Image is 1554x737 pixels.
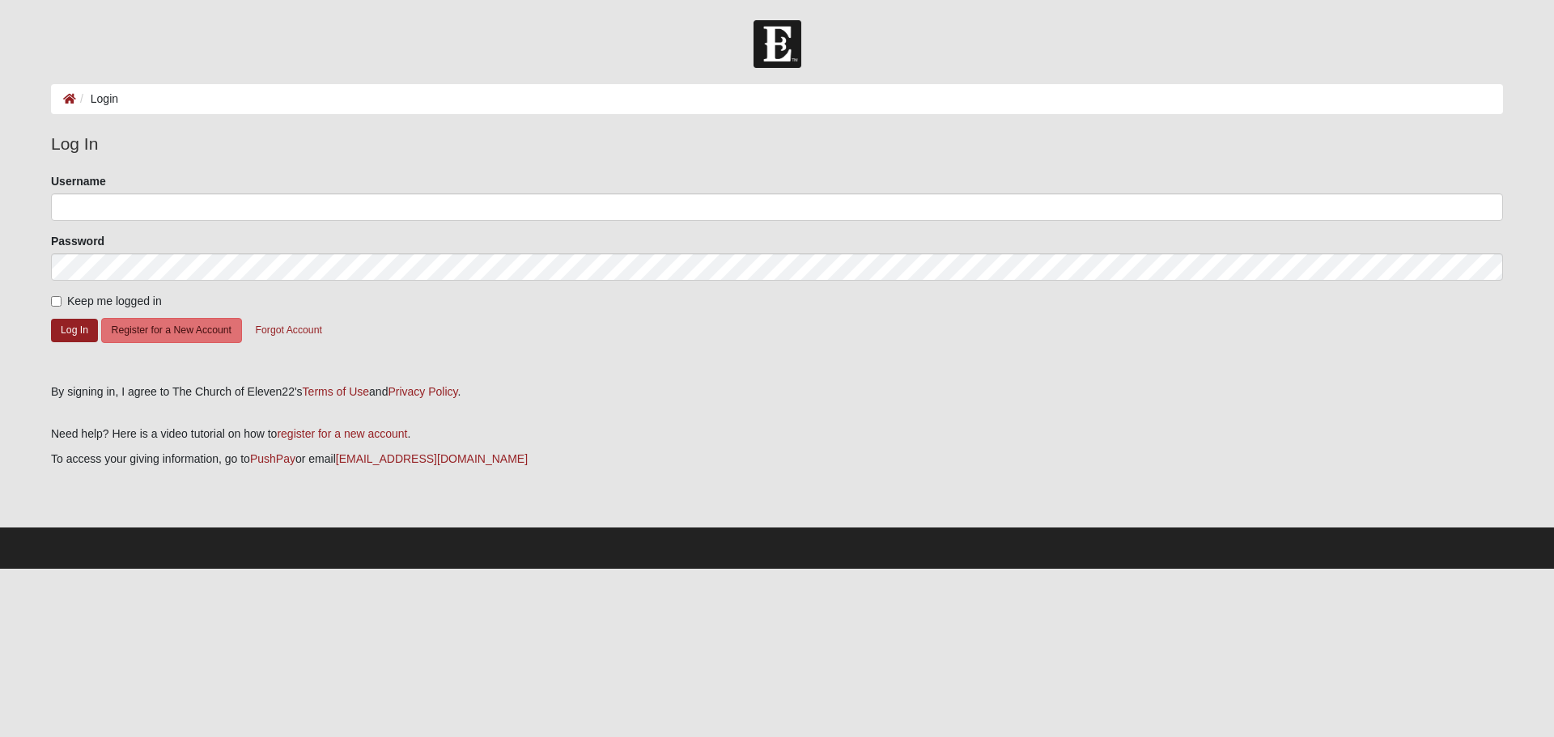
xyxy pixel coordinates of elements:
[101,318,242,343] button: Register for a New Account
[67,294,162,307] span: Keep me logged in
[336,452,528,465] a: [EMAIL_ADDRESS][DOMAIN_NAME]
[51,173,106,189] label: Username
[754,20,801,68] img: Church of Eleven22 Logo
[51,383,1503,400] div: By signing in, I agree to The Church of Eleven22's and .
[51,319,98,342] button: Log In
[51,426,1503,443] p: Need help? Here is a video tutorial on how to .
[51,296,62,307] input: Keep me logged in
[76,91,118,108] li: Login
[51,131,1503,157] legend: Log In
[245,318,333,343] button: Forgot Account
[303,385,369,398] a: Terms of Use
[51,451,1503,468] p: To access your giving information, go to or email
[250,452,295,465] a: PushPay
[277,427,407,440] a: register for a new account
[388,385,457,398] a: Privacy Policy
[51,233,104,249] label: Password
